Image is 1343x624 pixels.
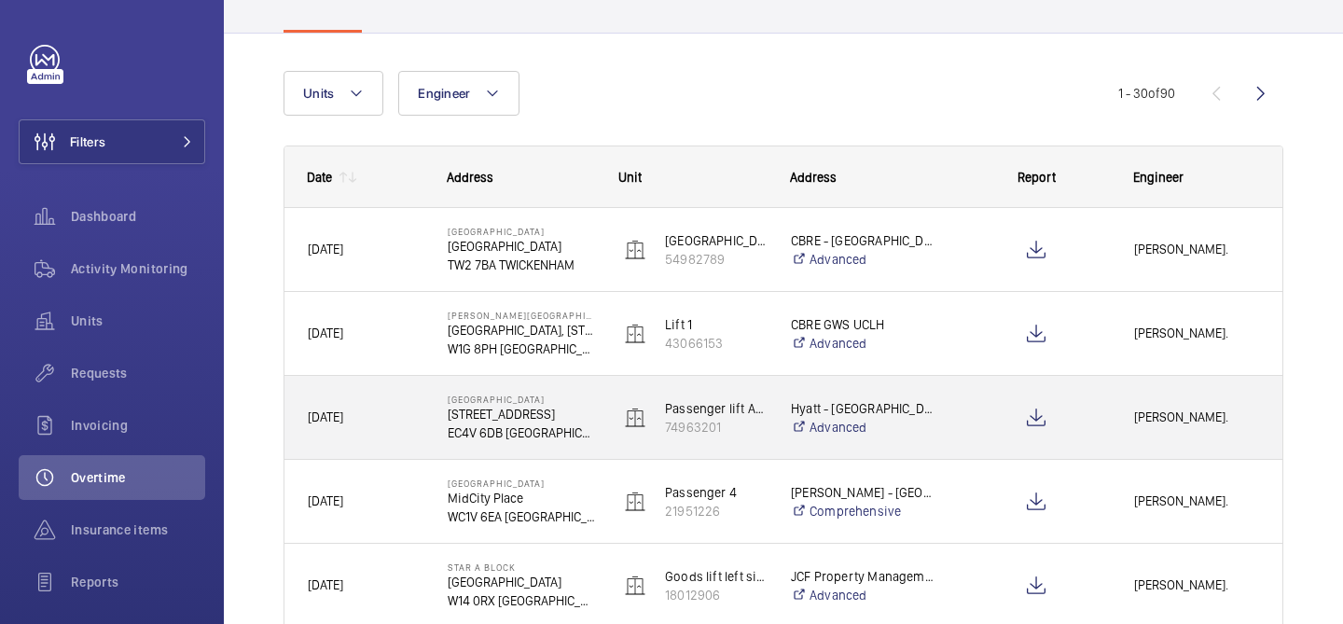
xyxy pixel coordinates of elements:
p: Hyatt - [GEOGRAPHIC_DATA] [791,399,938,418]
p: MidCity Place [448,489,595,507]
button: Units [284,71,383,116]
p: TW2 7BA TWICKENHAM [448,256,595,274]
span: Filters [70,132,105,151]
span: Units [303,86,334,101]
p: CBRE - [GEOGRAPHIC_DATA] [791,231,938,250]
span: Units [71,312,205,330]
p: CBRE GWS UCLH [791,315,938,334]
p: JCF Property Management - [GEOGRAPHIC_DATA] [791,567,938,586]
p: W14 0RX [GEOGRAPHIC_DATA] [448,591,595,610]
span: of [1148,86,1160,101]
p: WC1V 6EA [GEOGRAPHIC_DATA] [448,507,595,526]
span: Activity Monitoring [71,259,205,278]
p: 18012906 [665,586,767,604]
a: Advanced [791,250,938,269]
a: Comprehensive [791,502,938,520]
img: elevator.svg [624,575,646,597]
span: Dashboard [71,207,205,226]
p: 54982789 [665,250,767,269]
p: EC4V 6DB [GEOGRAPHIC_DATA] [448,423,595,442]
p: [GEOGRAPHIC_DATA] (MRL) [665,231,767,250]
img: elevator.svg [624,239,646,261]
span: [PERSON_NAME]. [1134,491,1259,512]
img: elevator.svg [624,491,646,513]
span: Requests [71,364,205,382]
p: Passenger lift A left side [665,399,767,418]
a: Advanced [791,418,938,437]
p: [PERSON_NAME] - [GEOGRAPHIC_DATA] [791,483,938,502]
p: 21951226 [665,502,767,520]
span: Reports [71,573,205,591]
span: [DATE] [308,409,343,424]
span: [PERSON_NAME]. [1134,323,1259,344]
p: 43066153 [665,334,767,353]
span: Overtime [71,468,205,487]
p: [STREET_ADDRESS] [448,405,595,423]
p: [PERSON_NAME][GEOGRAPHIC_DATA] [448,310,595,321]
span: Engineer [1133,170,1184,185]
p: [GEOGRAPHIC_DATA] [448,394,595,405]
span: Invoicing [71,416,205,435]
p: Passenger 4 [665,483,767,502]
a: Advanced [791,586,938,604]
p: Star A Block [448,562,595,573]
a: Advanced [791,334,938,353]
span: Address [447,170,493,185]
p: [GEOGRAPHIC_DATA] [448,478,595,489]
span: [DATE] [308,326,343,340]
span: [DATE] [308,493,343,508]
p: Lift 1 [665,315,767,334]
p: [GEOGRAPHIC_DATA] [448,237,595,256]
span: [PERSON_NAME]. [1134,575,1259,596]
p: Goods lift left side colditz [665,567,767,586]
span: [PERSON_NAME]. [1134,407,1259,428]
span: [DATE] [308,577,343,592]
img: elevator.svg [624,323,646,345]
button: Filters [19,119,205,164]
p: [GEOGRAPHIC_DATA] [448,573,595,591]
div: Date [307,170,332,185]
span: Engineer [418,86,470,101]
p: 74963201 [665,418,767,437]
span: Unit [618,170,642,185]
span: Report [1018,170,1056,185]
p: W1G 8PH [GEOGRAPHIC_DATA] [448,340,595,358]
button: Engineer [398,71,519,116]
span: 1 - 30 90 [1118,87,1175,100]
p: [GEOGRAPHIC_DATA], [STREET_ADDRESS][PERSON_NAME], [448,321,595,340]
p: [GEOGRAPHIC_DATA] [448,226,595,237]
span: Address [790,170,837,185]
span: [PERSON_NAME]. [1134,239,1259,260]
img: elevator.svg [624,407,646,429]
span: Insurance items [71,520,205,539]
span: [DATE] [308,242,343,257]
